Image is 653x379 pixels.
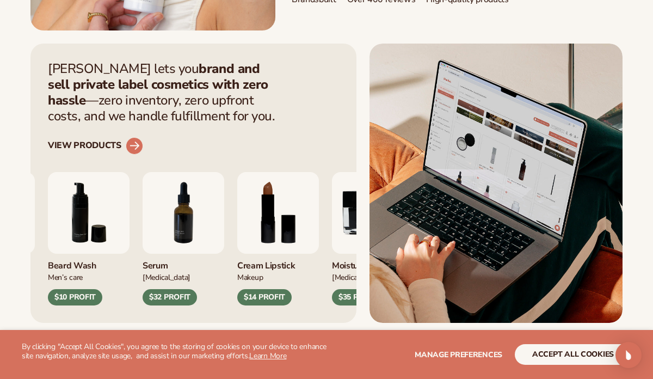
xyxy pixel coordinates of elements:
[143,254,224,272] div: Serum
[237,172,319,254] img: Luxury cream lipstick.
[143,289,197,305] div: $32 PROFIT
[237,289,292,305] div: $14 PROFIT
[369,44,623,323] img: Shopify Image 2
[415,350,502,360] span: Manage preferences
[237,172,319,306] div: 8 / 9
[143,271,224,283] div: [MEDICAL_DATA]
[237,271,319,283] div: Makeup
[48,254,130,272] div: Beard Wash
[48,137,143,155] a: VIEW PRODUCTS
[22,343,326,361] p: By clicking "Accept All Cookies", you agree to the storing of cookies on your device to enhance s...
[48,60,268,109] strong: brand and sell private label cosmetics with zero hassle
[332,271,414,283] div: [MEDICAL_DATA]
[143,172,224,306] div: 7 / 9
[237,254,319,272] div: Cream Lipstick
[332,289,386,305] div: $35 PROFIT
[515,344,631,365] button: accept all cookies
[415,344,502,365] button: Manage preferences
[332,172,414,254] img: Moisturizer.
[48,172,130,254] img: Foaming beard wash.
[332,172,414,306] div: 9 / 9
[143,172,224,254] img: Collagen and retinol serum.
[249,351,286,361] a: Learn More
[48,172,130,306] div: 6 / 9
[615,342,642,368] div: Open Intercom Messenger
[48,271,130,283] div: Men’s Care
[332,254,414,272] div: Moisturizer
[48,289,102,305] div: $10 PROFIT
[48,61,282,124] p: [PERSON_NAME] lets you —zero inventory, zero upfront costs, and we handle fulfillment for you.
